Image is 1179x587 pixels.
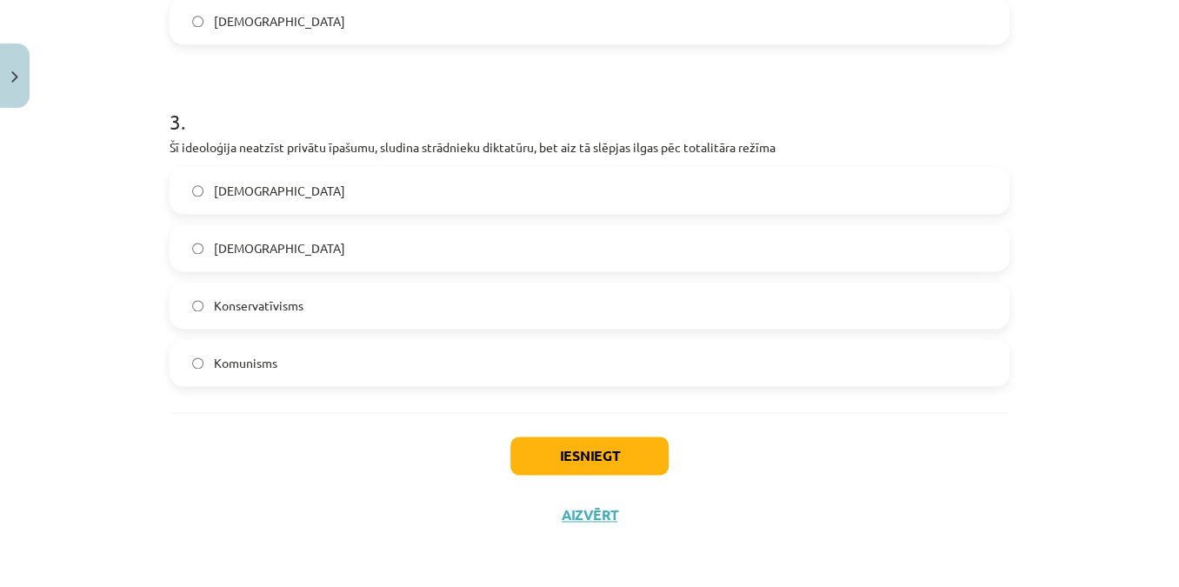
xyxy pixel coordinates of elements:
[192,185,203,197] input: [DEMOGRAPHIC_DATA]
[214,182,345,200] span: [DEMOGRAPHIC_DATA]
[170,79,1009,133] h1: 3 .
[214,354,277,372] span: Komunisms
[192,300,203,311] input: Konservatīvisms
[556,506,623,524] button: Aizvērt
[510,437,669,475] button: Iesniegt
[192,243,203,254] input: [DEMOGRAPHIC_DATA]
[214,239,345,257] span: [DEMOGRAPHIC_DATA]
[11,71,18,83] img: icon-close-lesson-0947bae3869378f0d4975bcd49f059093ad1ed9edebbc8119c70593378902aed.svg
[170,138,1009,157] p: Šī ideoloģija neatzīst privātu īpašumu, sludina strādnieku diktatūru, bet aiz tā slēpjas ilgas pē...
[192,357,203,369] input: Komunisms
[214,12,345,30] span: [DEMOGRAPHIC_DATA]
[214,297,303,315] span: Konservatīvisms
[192,16,203,27] input: [DEMOGRAPHIC_DATA]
